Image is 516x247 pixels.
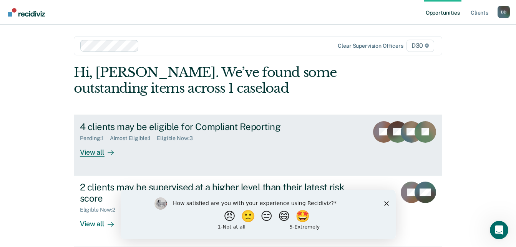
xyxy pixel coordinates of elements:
span: D30 [406,40,434,52]
div: Almost Eligible : 1 [110,135,157,142]
iframe: Intercom live chat [490,221,508,239]
div: View all [80,142,123,157]
div: 4 clients may be eligible for Compliant Reporting [80,121,350,132]
div: 2 clients may be supervised at a higher level than their latest risk score [80,182,350,204]
div: View all [80,213,123,228]
div: Hi, [PERSON_NAME]. We’ve found some outstanding items across 1 caseload [74,65,368,96]
iframe: Survey by Kim from Recidiviz [121,190,396,239]
div: Pending : 1 [80,135,110,142]
button: Profile dropdown button [498,6,510,18]
div: D D [498,6,510,18]
a: 4 clients may be eligible for Compliant ReportingPending:1Almost Eligible:1Eligible Now:3View all [74,115,442,175]
div: Clear supervision officers [338,43,403,49]
div: Eligible Now : 2 [80,207,121,213]
a: 2 clients may be supervised at a higher level than their latest risk scoreEligible Now:2View all [74,175,442,247]
div: Eligible Now : 3 [157,135,199,142]
img: Recidiviz [8,8,45,17]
